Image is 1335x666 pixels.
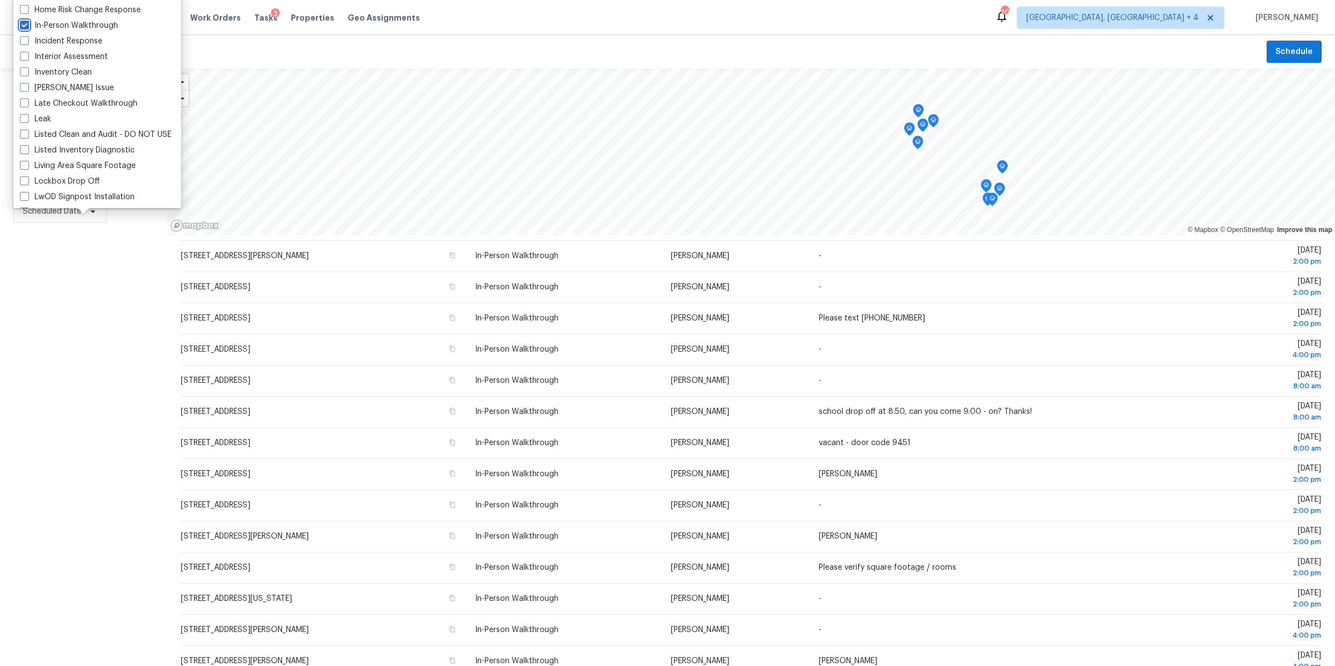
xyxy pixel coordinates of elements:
[1161,371,1321,392] span: [DATE]
[475,470,558,478] span: In-Person Walkthrough
[1277,226,1332,234] a: Improve this map
[20,67,92,78] label: Inventory Clean
[190,12,241,23] span: Work Orders
[20,145,135,156] label: Listed Inventory Diagnostic
[1275,45,1313,59] span: Schedule
[671,439,729,447] span: [PERSON_NAME]
[671,408,729,416] span: [PERSON_NAME]
[447,375,457,385] button: Copy Address
[671,626,729,634] span: [PERSON_NAME]
[20,20,118,31] label: In-Person Walkthrough
[447,624,457,634] button: Copy Address
[819,595,822,603] span: -
[819,408,1032,416] span: school drop off at 8:50, can you come 9:00 - on? Thanks!
[671,470,729,478] span: [PERSON_NAME]
[1161,599,1321,610] div: 2:00 pm
[181,439,250,447] span: [STREET_ADDRESS]
[447,468,457,478] button: Copy Address
[1161,505,1321,516] div: 2:00 pm
[475,314,558,322] span: In-Person Walkthrough
[1001,7,1008,18] div: 20
[1161,558,1321,579] span: [DATE]
[475,346,558,353] span: In-Person Walkthrough
[928,114,939,131] div: Map marker
[819,470,877,478] span: [PERSON_NAME]
[671,252,729,260] span: [PERSON_NAME]
[671,283,729,291] span: [PERSON_NAME]
[170,219,219,232] a: Mapbox homepage
[447,655,457,665] button: Copy Address
[1161,443,1321,454] div: 8:00 am
[1161,246,1321,267] span: [DATE]
[994,182,1005,200] div: Map marker
[20,98,137,109] label: Late Checkout Walkthrough
[1161,474,1321,485] div: 2:00 pm
[819,626,822,634] span: -
[671,377,729,384] span: [PERSON_NAME]
[1188,226,1218,234] a: Mapbox
[181,377,250,384] span: [STREET_ADDRESS]
[1161,630,1321,641] div: 4:00 pm
[23,206,81,217] span: Scheduled Date
[671,657,729,665] span: [PERSON_NAME]
[1161,433,1321,454] span: [DATE]
[475,439,558,447] span: In-Person Walkthrough
[167,68,1335,235] canvas: Map
[20,36,102,47] label: Incident Response
[913,104,924,121] div: Map marker
[181,346,250,353] span: [STREET_ADDRESS]
[1161,620,1321,641] span: [DATE]
[819,657,877,665] span: [PERSON_NAME]
[475,252,558,260] span: In-Person Walkthrough
[447,437,457,447] button: Copy Address
[904,122,915,140] div: Map marker
[447,406,457,416] button: Copy Address
[181,314,250,322] span: [STREET_ADDRESS]
[671,595,729,603] span: [PERSON_NAME]
[181,501,250,509] span: [STREET_ADDRESS]
[475,626,558,634] span: In-Person Walkthrough
[475,501,558,509] span: In-Person Walkthrough
[1161,527,1321,547] span: [DATE]
[1267,41,1322,63] button: Schedule
[181,626,309,634] span: [STREET_ADDRESS][PERSON_NAME]
[20,114,51,125] label: Leak
[1161,278,1321,298] span: [DATE]
[475,377,558,384] span: In-Person Walkthrough
[181,252,309,260] span: [STREET_ADDRESS][PERSON_NAME]
[1161,340,1321,361] span: [DATE]
[671,314,729,322] span: [PERSON_NAME]
[819,564,956,571] span: Please verify square footage / rooms
[982,193,993,210] div: Map marker
[1161,496,1321,516] span: [DATE]
[20,82,114,93] label: [PERSON_NAME] Issue
[447,593,457,603] button: Copy Address
[475,283,558,291] span: In-Person Walkthrough
[181,532,309,540] span: [STREET_ADDRESS][PERSON_NAME]
[447,250,457,260] button: Copy Address
[1161,589,1321,610] span: [DATE]
[819,252,822,260] span: -
[181,595,292,603] span: [STREET_ADDRESS][US_STATE]
[997,160,1008,177] div: Map marker
[181,470,250,478] span: [STREET_ADDRESS]
[20,207,125,218] label: LwOD Signpost Removal
[20,191,135,203] label: LwOD Signpost Installation
[475,408,558,416] span: In-Person Walkthrough
[1161,402,1321,423] span: [DATE]
[671,346,729,353] span: [PERSON_NAME]
[475,595,558,603] span: In-Person Walkthrough
[447,344,457,354] button: Copy Address
[271,8,280,19] div: 3
[1161,349,1321,361] div: 4:00 pm
[912,136,923,153] div: Map marker
[1220,226,1274,234] a: OpenStreetMap
[447,500,457,510] button: Copy Address
[819,314,925,322] span: Please text [PHONE_NUMBER]
[20,129,171,140] label: Listed Clean and Audit - DO NOT USE
[1161,381,1321,392] div: 8:00 am
[181,408,250,416] span: [STREET_ADDRESS]
[671,501,729,509] span: [PERSON_NAME]
[20,4,141,16] label: Home Risk Change Response
[447,313,457,323] button: Copy Address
